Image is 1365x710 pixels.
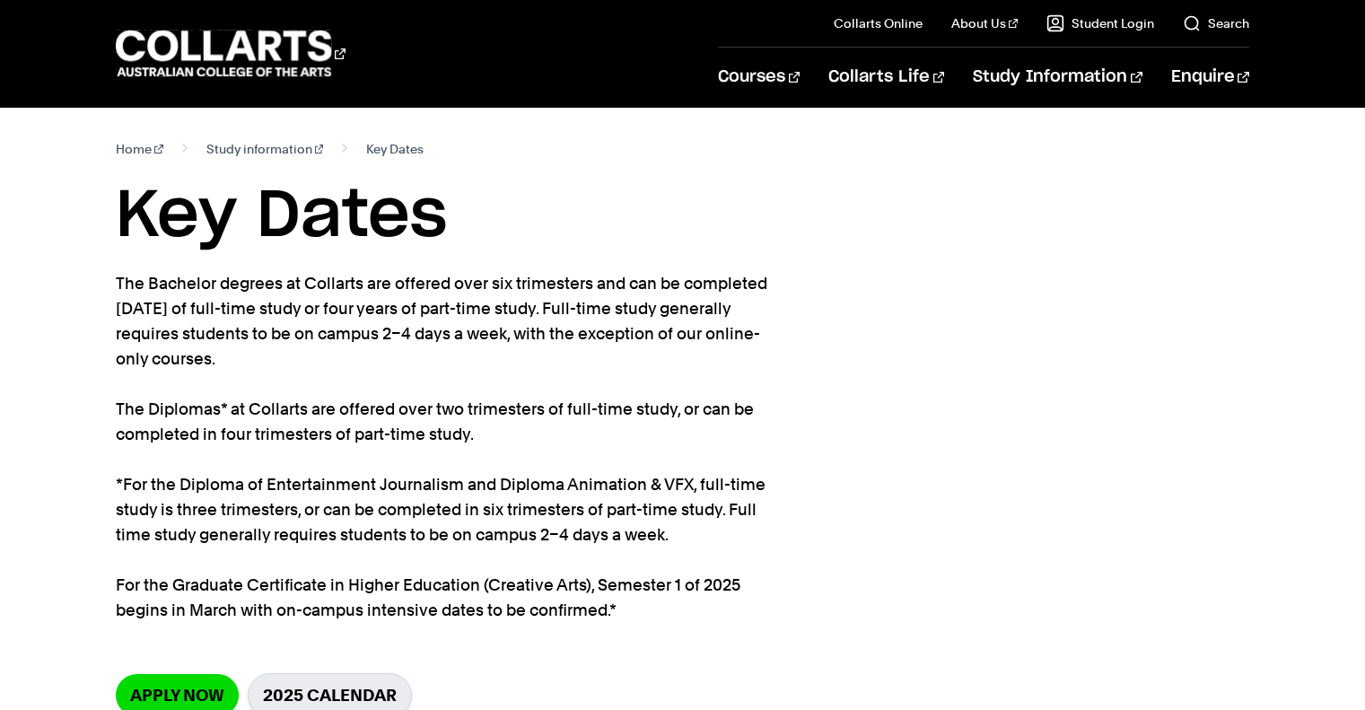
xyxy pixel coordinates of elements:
[1046,14,1154,32] a: Student Login
[973,48,1142,107] a: Study Information
[834,14,923,32] a: Collarts Online
[366,136,424,162] span: Key Dates
[116,271,771,623] p: The Bachelor degrees at Collarts are offered over six trimesters and can be completed [DATE] of f...
[116,136,163,162] a: Home
[951,14,1018,32] a: About Us
[828,48,944,107] a: Collarts Life
[206,136,324,162] a: Study information
[1183,14,1249,32] a: Search
[116,28,346,79] div: Go to homepage
[1171,48,1249,107] a: Enquire
[116,176,1248,257] h1: Key Dates
[718,48,800,107] a: Courses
